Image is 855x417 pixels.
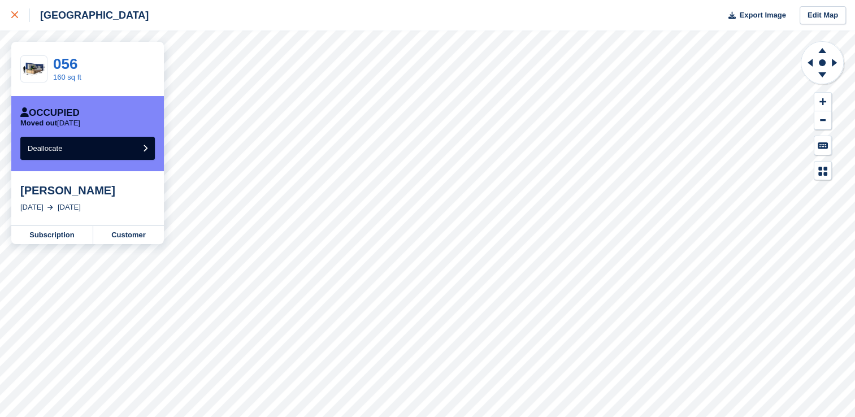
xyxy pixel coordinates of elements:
button: Zoom In [814,93,831,111]
div: [GEOGRAPHIC_DATA] [30,8,149,22]
div: [DATE] [58,202,81,213]
span: Deallocate [28,144,62,153]
a: 160 sq ft [53,73,81,81]
button: Export Image [722,6,786,25]
a: Customer [93,226,164,244]
a: Edit Map [800,6,846,25]
img: arrow-right-light-icn-cde0832a797a2874e46488d9cf13f60e5c3a73dbe684e267c42b8395dfbc2abf.svg [47,205,53,210]
button: Deallocate [20,137,155,160]
div: Occupied [20,107,80,119]
div: [PERSON_NAME] [20,184,155,197]
button: Map Legend [814,162,831,180]
span: Moved out [20,119,57,127]
a: Subscription [11,226,93,244]
span: Export Image [739,10,785,21]
p: [DATE] [20,119,80,128]
button: Zoom Out [814,111,831,130]
img: 20-ft-container.jpg [21,59,47,79]
div: [DATE] [20,202,44,213]
button: Keyboard Shortcuts [814,136,831,155]
a: 056 [53,55,77,72]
